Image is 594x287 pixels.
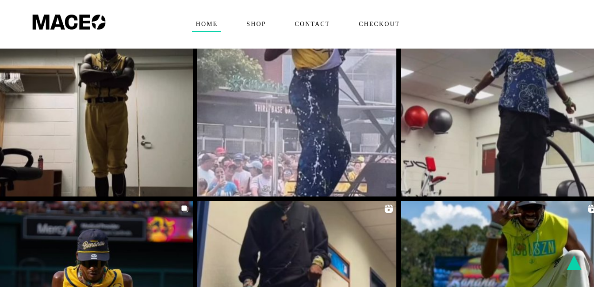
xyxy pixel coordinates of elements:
[192,17,222,31] span: Home
[355,17,403,31] span: Checkout
[291,17,334,31] span: Contact
[242,17,269,31] span: Shop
